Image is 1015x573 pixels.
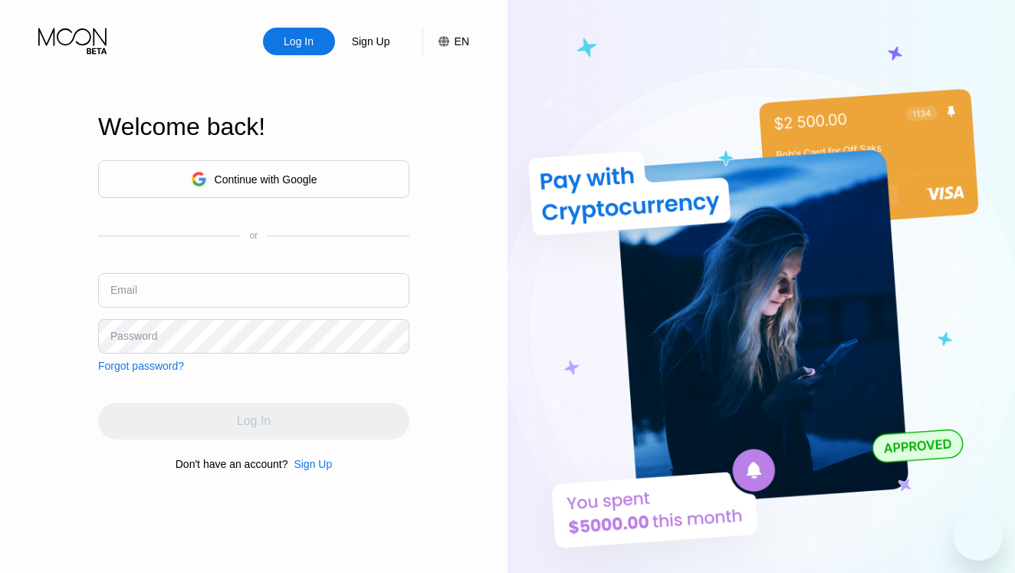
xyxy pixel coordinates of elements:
[350,34,392,49] div: Sign Up
[282,34,315,49] div: Log In
[455,35,469,48] div: EN
[98,360,184,372] div: Forgot password?
[422,28,469,55] div: EN
[263,28,335,55] div: Log In
[954,512,1003,561] iframe: Button to launch messaging window
[250,230,258,241] div: or
[98,113,409,141] div: Welcome back!
[110,284,137,296] div: Email
[98,160,409,198] div: Continue with Google
[215,173,317,186] div: Continue with Google
[110,330,157,342] div: Password
[335,28,407,55] div: Sign Up
[294,458,332,470] div: Sign Up
[176,458,288,470] div: Don't have an account?
[287,458,332,470] div: Sign Up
